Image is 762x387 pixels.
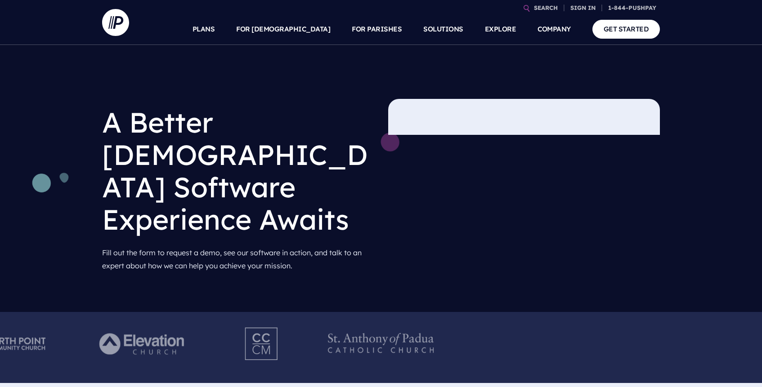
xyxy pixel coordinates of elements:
[485,13,516,45] a: EXPLORE
[226,319,297,369] img: Pushpay_Logo__CCM
[236,13,330,45] a: FOR [DEMOGRAPHIC_DATA]
[352,13,402,45] a: FOR PARISHES
[319,319,443,369] img: Pushpay_Logo__StAnthony
[592,20,660,38] a: GET STARTED
[423,13,463,45] a: SOLUTIONS
[538,13,571,45] a: COMPANY
[102,243,374,276] p: Fill out the form to request a demo, see our software in action, and talk to an expert about how ...
[81,319,205,369] img: Pushpay_Logo__Elevation
[193,13,215,45] a: PLANS
[102,99,374,243] h1: A Better [DEMOGRAPHIC_DATA] Software Experience Awaits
